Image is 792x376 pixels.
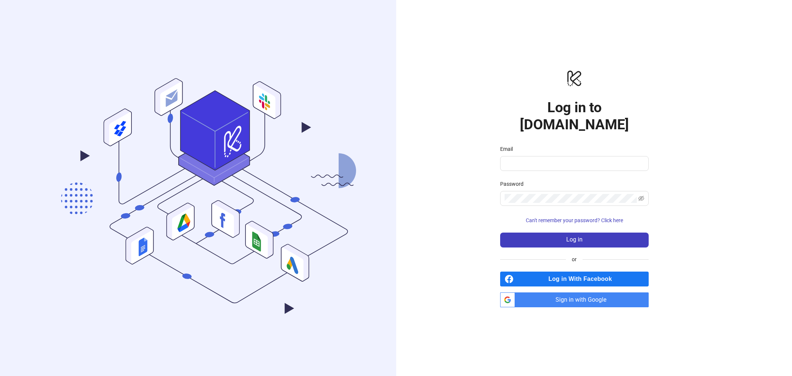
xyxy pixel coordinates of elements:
[500,292,649,307] a: Sign in with Google
[500,145,518,153] label: Email
[566,255,583,263] span: or
[500,217,649,223] a: Can't remember your password? Click here
[500,233,649,247] button: Log in
[505,194,637,203] input: Password
[500,215,649,227] button: Can't remember your password? Click here
[526,217,623,223] span: Can't remember your password? Click here
[638,195,644,201] span: eye-invisible
[566,236,583,243] span: Log in
[500,99,649,133] h1: Log in to [DOMAIN_NAME]
[516,272,649,286] span: Log in With Facebook
[500,272,649,286] a: Log in With Facebook
[500,180,528,188] label: Password
[518,292,649,307] span: Sign in with Google
[505,159,643,168] input: Email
